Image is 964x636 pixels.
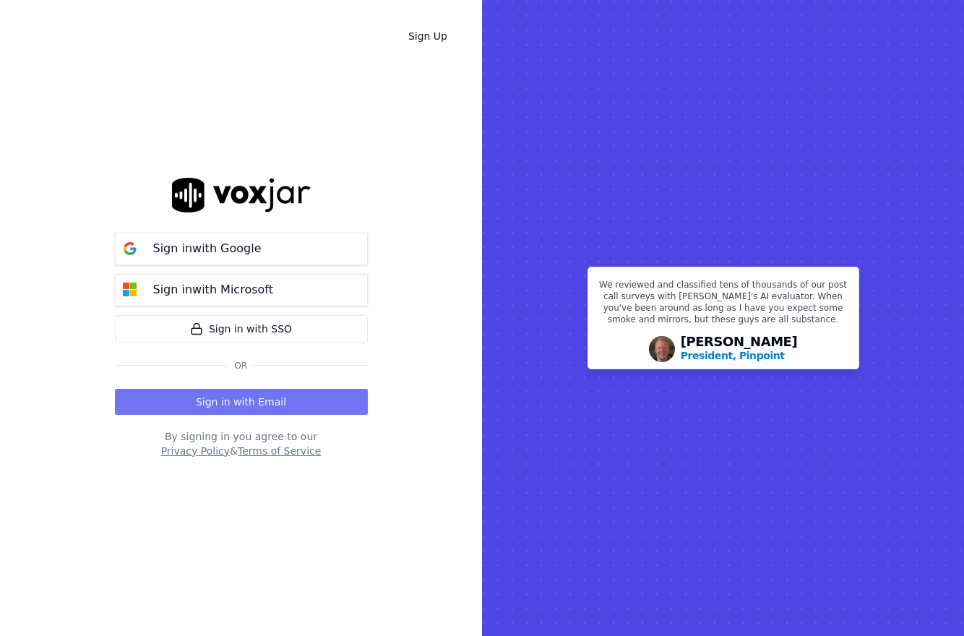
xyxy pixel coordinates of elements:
[116,234,145,263] img: google Sign in button
[153,240,262,257] p: Sign in with Google
[115,429,368,458] div: By signing in you agree to our &
[681,348,785,363] p: President, Pinpoint
[681,335,798,363] div: [PERSON_NAME]
[161,444,230,458] button: Privacy Policy
[153,281,273,298] p: Sign in with Microsoft
[115,274,368,306] button: Sign inwith Microsoft
[116,275,145,304] img: microsoft Sign in button
[597,279,850,331] p: We reviewed and classified tens of thousands of our post call surveys with [PERSON_NAME]'s AI eva...
[172,178,311,212] img: logo
[115,389,368,415] button: Sign in with Email
[649,336,675,362] img: Avatar
[238,444,321,458] button: Terms of Service
[229,360,254,371] span: Or
[397,23,459,49] a: Sign Up
[115,315,368,343] a: Sign in with SSO
[115,233,368,265] button: Sign inwith Google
